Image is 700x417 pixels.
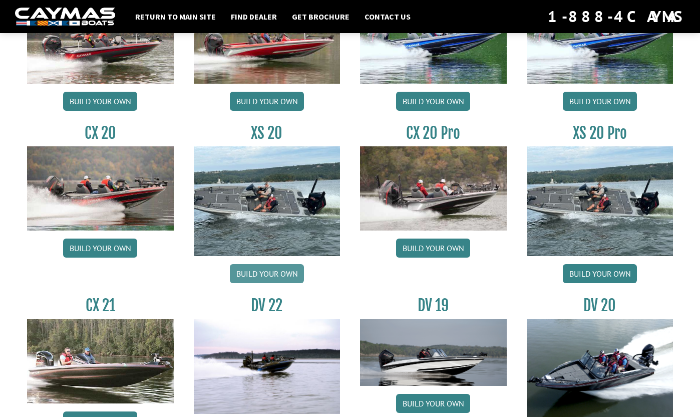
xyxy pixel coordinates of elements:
[230,92,304,111] a: Build your own
[194,296,340,315] h3: DV 22
[27,146,174,231] img: CX-20_thumbnail.jpg
[226,10,282,23] a: Find Dealer
[27,124,174,142] h3: CX 20
[15,8,115,26] img: white-logo-c9c8dbefe5ff5ceceb0f0178aa75bf4bb51f6bca0971e226c86eb53dfe498488.png
[63,239,137,258] a: Build your own
[360,10,416,23] a: Contact Us
[527,124,673,142] h3: XS 20 Pro
[396,239,470,258] a: Build your own
[563,264,637,283] a: Build your own
[548,6,685,28] div: 1-888-4CAYMAS
[396,92,470,111] a: Build your own
[563,92,637,111] a: Build your own
[194,319,340,414] img: DV22_original_motor_cropped_for_caymas_connect.jpg
[527,296,673,315] h3: DV 20
[396,394,470,413] a: Build your own
[194,146,340,256] img: XS_20_resized.jpg
[360,296,507,315] h3: DV 19
[130,10,221,23] a: Return to main site
[230,264,304,283] a: Build your own
[63,92,137,111] a: Build your own
[287,10,355,23] a: Get Brochure
[360,124,507,142] h3: CX 20 Pro
[527,146,673,256] img: XS_20_resized.jpg
[360,319,507,386] img: dv-19-ban_from_website_for_caymas_connect.png
[194,124,340,142] h3: XS 20
[27,319,174,403] img: CX21_thumb.jpg
[360,146,507,231] img: CX-20Pro_thumbnail.jpg
[27,296,174,315] h3: CX 21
